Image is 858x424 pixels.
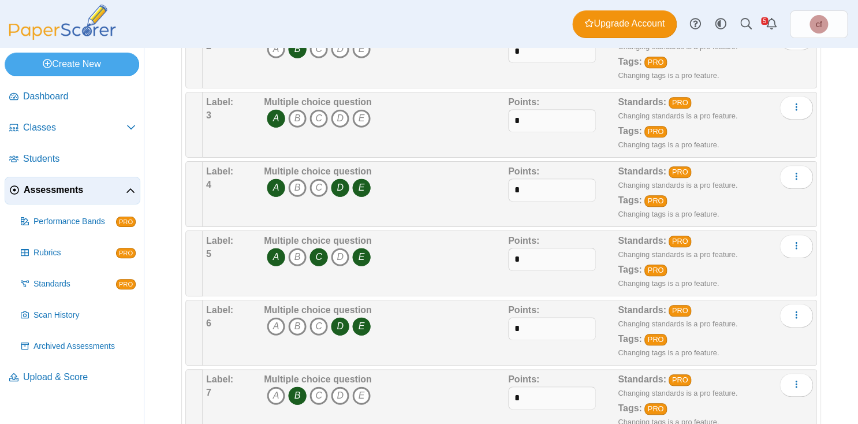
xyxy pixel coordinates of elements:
[309,40,328,58] i: C
[16,239,140,267] a: Rubrics PRO
[352,109,371,128] i: E
[16,208,140,236] a: Performance Bands PRO
[644,57,667,68] a: PRO
[5,83,140,111] a: Dashboard
[779,373,813,396] button: More options
[264,374,372,384] b: Multiple choice question
[644,334,667,345] a: PRO
[618,279,719,288] small: Changing tags is a pro feature.
[5,5,120,40] img: PaperScorer
[206,249,211,259] b: 5
[618,389,737,397] small: Changing standards is a pro feature.
[644,195,667,207] a: PRO
[759,12,784,37] a: Alerts
[267,317,285,336] i: A
[618,140,719,149] small: Changing tags is a pro feature.
[644,126,667,137] a: PRO
[508,97,539,107] b: Points:
[618,97,666,107] b: Standards:
[618,236,666,246] b: Standards:
[618,265,641,274] b: Tags:
[331,40,349,58] i: D
[644,265,667,276] a: PRO
[23,153,136,165] span: Students
[206,318,211,328] b: 6
[267,178,285,197] i: A
[33,310,136,321] span: Scan History
[779,165,813,188] button: More options
[618,42,737,51] small: Changing standards is a pro feature.
[267,386,285,405] i: A
[206,180,211,189] b: 4
[33,278,116,290] span: Standards
[206,305,233,315] b: Label:
[790,10,848,38] a: chrystal fanelli
[116,279,136,289] span: PRO
[206,236,233,246] b: Label:
[618,348,719,357] small: Changing tags is a pro feature.
[669,236,691,247] a: PRO
[618,319,737,328] small: Changing standards is a pro feature.
[16,302,140,329] a: Scan History
[24,184,126,196] span: Assessments
[779,96,813,119] button: More options
[288,248,307,266] i: B
[584,17,665,30] span: Upgrade Account
[331,317,349,336] i: D
[779,235,813,258] button: More options
[331,178,349,197] i: D
[206,97,233,107] b: Label:
[267,248,285,266] i: A
[264,166,372,176] b: Multiple choice question
[5,146,140,173] a: Students
[5,32,120,42] a: PaperScorer
[23,121,126,134] span: Classes
[644,403,667,415] a: PRO
[206,166,233,176] b: Label:
[33,341,136,352] span: Archived Assessments
[352,178,371,197] i: E
[618,71,719,80] small: Changing tags is a pro feature.
[264,236,372,246] b: Multiple choice question
[5,114,140,142] a: Classes
[331,386,349,405] i: D
[5,53,139,76] a: Create New
[618,111,737,120] small: Changing standards is a pro feature.
[669,374,691,386] a: PRO
[572,10,677,38] a: Upgrade Account
[331,248,349,266] i: D
[116,217,136,227] span: PRO
[206,374,233,384] b: Label:
[816,20,822,28] span: chrystal fanelli
[264,305,372,315] b: Multiple choice question
[669,97,691,109] a: PRO
[5,364,140,392] a: Upload & Score
[288,109,307,128] i: B
[288,40,307,58] i: B
[618,374,666,384] b: Standards:
[267,40,285,58] i: A
[309,317,328,336] i: C
[618,126,641,136] b: Tags:
[618,195,641,205] b: Tags:
[33,247,116,259] span: Rubrics
[5,177,140,204] a: Assessments
[618,305,666,315] b: Standards:
[809,15,828,34] span: chrystal fanelli
[508,374,539,384] b: Points:
[618,403,641,413] b: Tags:
[669,166,691,178] a: PRO
[288,317,307,336] i: B
[508,166,539,176] b: Points:
[618,57,641,66] b: Tags:
[288,386,307,405] i: B
[309,109,328,128] i: C
[206,388,211,397] b: 7
[508,236,539,246] b: Points:
[267,109,285,128] i: A
[618,334,641,344] b: Tags:
[116,248,136,258] span: PRO
[779,304,813,327] button: More options
[352,248,371,266] i: E
[206,41,211,51] b: 2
